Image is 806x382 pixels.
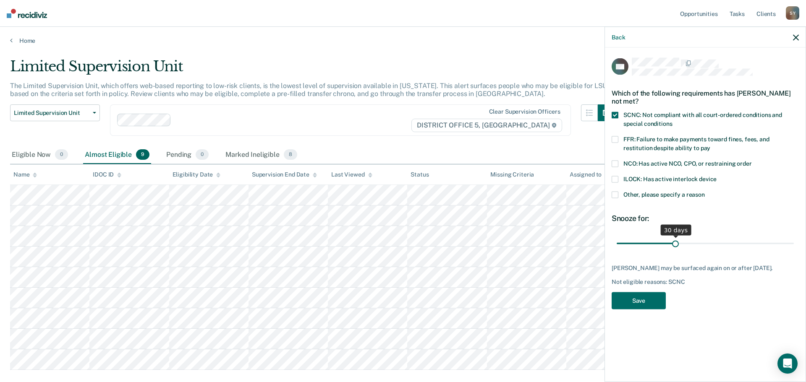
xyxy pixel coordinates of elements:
[489,108,560,115] div: Clear supervision officers
[10,82,607,98] p: The Limited Supervision Unit, which offers web-based reporting to low-risk clients, is the lowest...
[284,149,297,160] span: 8
[490,171,534,178] div: Missing Criteria
[623,176,717,182] span: ILOCK: Has active interlock device
[612,214,799,223] div: Snooze for:
[10,58,615,82] div: Limited Supervision Unit
[612,264,799,271] div: [PERSON_NAME] may be surfaced again on or after [DATE].
[10,146,70,164] div: Eligible Now
[411,119,562,132] span: DISTRICT OFFICE 5, [GEOGRAPHIC_DATA]
[612,292,666,309] button: Save
[165,146,210,164] div: Pending
[83,146,151,164] div: Almost Eligible
[786,6,799,20] div: S Y
[13,171,37,178] div: Name
[93,171,121,178] div: IDOC ID
[224,146,299,164] div: Marked Ineligible
[136,149,149,160] span: 9
[14,109,89,117] span: Limited Supervision Unit
[173,171,221,178] div: Eligibility Date
[10,37,796,44] a: Home
[252,171,317,178] div: Supervision End Date
[612,34,625,41] button: Back
[612,278,799,286] div: Not eligible reasons: SCNC
[777,353,798,374] div: Open Intercom Messenger
[7,9,47,18] img: Recidiviz
[612,82,799,112] div: Which of the following requirements has [PERSON_NAME] not met?
[331,171,372,178] div: Last Viewed
[623,191,705,198] span: Other, please specify a reason
[570,171,609,178] div: Assigned to
[623,160,752,167] span: NCO: Has active NCO, CPO, or restraining order
[55,149,68,160] span: 0
[661,224,691,235] div: 30 days
[196,149,209,160] span: 0
[623,136,769,151] span: FFR: Failure to make payments toward fines, fees, and restitution despite ability to pay
[623,112,782,127] span: SCNC: Not compliant with all court-ordered conditions and special conditions
[411,171,429,178] div: Status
